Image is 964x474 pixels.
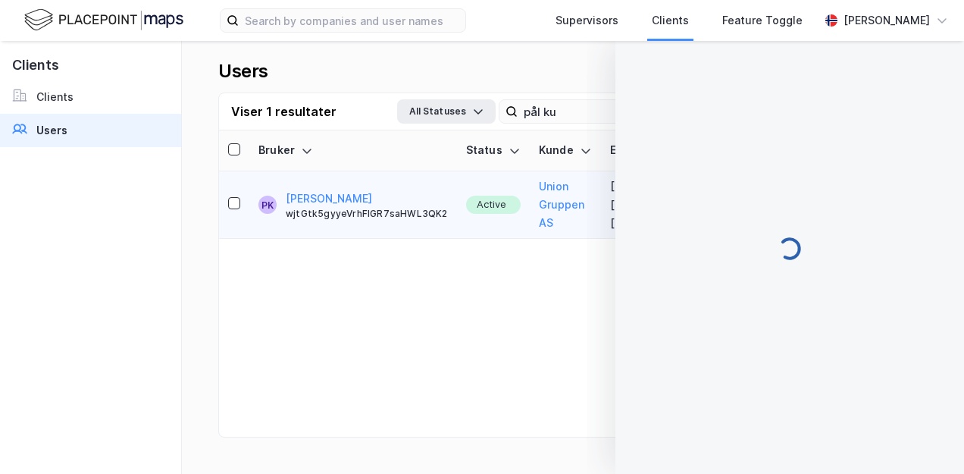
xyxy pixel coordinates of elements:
[601,171,714,239] td: [PERSON_NAME][EMAIL_ADDRESS][DOMAIN_NAME]
[652,11,689,30] div: Clients
[539,177,592,232] button: Union Gruppen AS
[888,401,964,474] div: Kontrollprogram for chat
[556,11,618,30] div: Supervisors
[610,143,705,158] div: E-post
[261,196,274,214] div: PK
[36,121,67,140] div: Users
[518,100,726,123] input: Search user by name, email or client
[778,237,802,261] img: spinner.a6d8c91a73a9ac5275cf975e30b51cfb.svg
[888,401,964,474] iframe: Chat Widget
[24,7,183,33] img: logo.f888ab2527a4732fd821a326f86c7f29.svg
[539,143,592,158] div: Kunde
[722,11,803,30] div: Feature Toggle
[286,190,372,208] button: [PERSON_NAME]
[466,143,521,158] div: Status
[218,59,268,83] div: Users
[239,9,465,32] input: Search by companies and user names
[231,102,336,121] div: Viser 1 resultater
[286,208,448,220] div: wjtGtk5gyyeVrhFIGR7saHWL3QK2
[844,11,930,30] div: [PERSON_NAME]
[397,99,496,124] button: All Statuses
[258,143,448,158] div: Bruker
[36,88,74,106] div: Clients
